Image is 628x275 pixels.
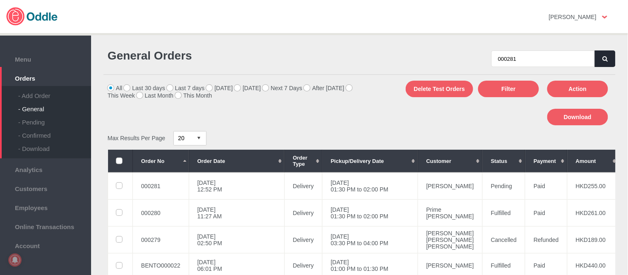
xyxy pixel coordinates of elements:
span: Employees [4,202,87,211]
td: [DATE] 01:30 PM to 02:00 PM [322,172,418,199]
span: Menu [4,54,87,63]
label: All [108,85,123,91]
td: Cancelled [483,226,525,253]
td: HKD255.00 [568,172,619,199]
td: Pending [483,172,525,199]
th: Order No [133,150,189,172]
td: HKD261.00 [568,199,619,226]
div: - Download [18,139,91,152]
label: This Month [175,92,212,99]
label: Next 7 Days [262,85,302,91]
label: Last 7 days [167,85,205,91]
th: Payment [525,150,568,172]
td: Delivery [284,172,322,199]
td: [DATE] 02:50 PM [189,226,284,253]
button: Download [547,109,608,125]
th: Order Date [189,150,284,172]
div: - Add Order [18,86,91,99]
label: Last 30 days [124,85,165,91]
td: Paid [525,172,568,199]
th: Pickup/Delivery Date [322,150,418,172]
label: [DATE] [234,85,261,91]
span: Account [4,240,87,249]
button: Delete Test Orders [406,81,473,97]
label: [DATE] [206,85,233,91]
td: [DATE] 01:30 PM to 02:00 PM [322,199,418,226]
span: Customers [4,183,87,192]
td: Refunded [525,226,568,253]
label: After [DATE] [304,85,344,91]
th: Order Type [284,150,322,172]
td: 000280 [133,199,189,226]
div: - Confirmed [18,126,91,139]
span: Max Results Per Page [108,135,165,141]
td: [PERSON_NAME] [PERSON_NAME] [PERSON_NAME] [418,226,482,253]
span: Online Transactions [4,221,87,230]
button: Filter [478,81,539,97]
label: Last Month [137,92,173,99]
td: HKD189.00 [568,226,619,253]
td: 000279 [133,226,189,253]
td: Paid [525,199,568,226]
td: [DATE] 11:27 AM [189,199,284,226]
th: Customer [418,150,482,172]
span: Analytics [4,164,87,173]
img: user-option-arrow.png [602,16,607,19]
td: [DATE] 12:52 PM [189,172,284,199]
td: [PERSON_NAME] [418,172,482,199]
div: - General [18,99,91,112]
th: Status [483,150,525,172]
h1: General Orders [108,49,356,62]
span: Orders [4,73,87,82]
td: Fulfilled [483,199,525,226]
button: Action [547,81,608,97]
input: Search by name, email or phone [491,50,595,67]
div: - Pending [18,112,91,126]
th: Amount [568,150,619,172]
td: [DATE] 03:30 PM to 04:00 PM [322,226,418,253]
td: Prime [PERSON_NAME] [418,199,482,226]
td: 000281 [133,172,189,199]
td: Delivery [284,226,322,253]
strong: [PERSON_NAME] [549,14,597,20]
td: Delivery [284,199,322,226]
